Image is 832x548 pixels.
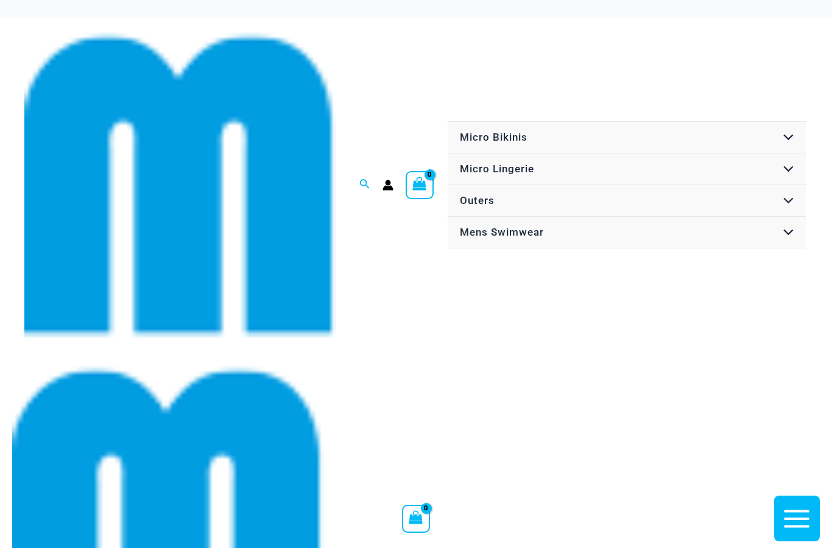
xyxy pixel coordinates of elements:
[460,131,527,143] span: Micro Bikinis
[24,29,336,341] img: cropped mm emblem
[460,226,544,238] span: Mens Swimwear
[448,122,806,153] a: Micro BikinisMenu ToggleMenu Toggle
[460,163,534,175] span: Micro Lingerie
[448,217,806,248] a: Mens SwimwearMenu ToggleMenu Toggle
[448,185,806,217] a: OutersMenu ToggleMenu Toggle
[446,119,808,250] nav: Site Navigation
[460,194,495,206] span: Outers
[359,177,370,192] a: Search icon link
[383,180,393,191] a: Account icon link
[402,505,430,533] a: View Shopping Cart, empty
[448,153,806,185] a: Micro LingerieMenu ToggleMenu Toggle
[406,171,434,199] a: View Shopping Cart, empty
